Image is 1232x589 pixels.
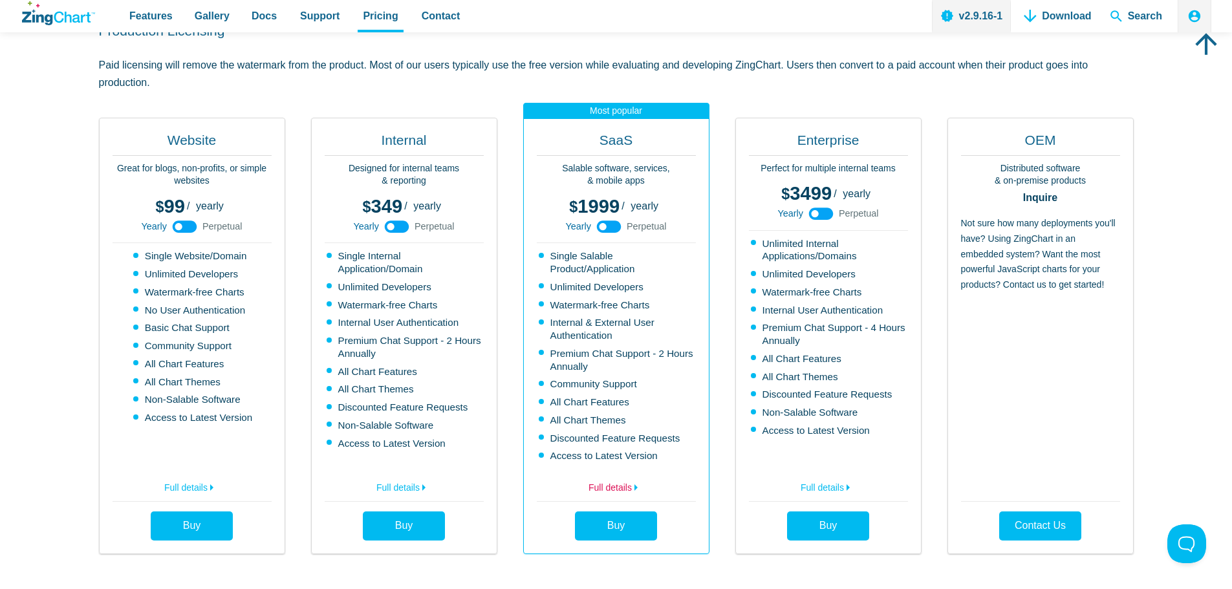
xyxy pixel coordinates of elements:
[787,511,869,541] a: Buy
[819,520,838,531] span: Buy
[187,201,189,211] span: /
[569,196,620,217] span: 1999
[749,131,908,156] h2: Enterprise
[327,250,484,275] li: Single Internal Application/Domain
[133,339,252,352] li: Community Support
[777,209,803,218] span: Yearly
[961,193,1120,203] strong: Inquire
[151,511,233,541] a: Buy
[413,200,441,211] span: yearly
[539,316,696,342] li: Internal & External User Authentication
[631,200,658,211] span: yearly
[537,131,696,156] h2: SaaS
[363,511,445,541] a: Buy
[422,7,460,25] span: Contact
[415,222,455,231] span: Perpetual
[327,383,484,396] li: All Chart Themes
[751,286,908,299] li: Watermark-free Charts
[133,376,252,389] li: All Chart Themes
[537,162,696,187] p: Salable software, services, & mobile apps
[133,286,252,299] li: Watermark-free Charts
[607,520,625,531] span: Buy
[133,304,252,317] li: No User Authentication
[961,216,1120,495] p: Not sure how many deployments you'll have? Using ZingChart in an embedded system? Want the most p...
[751,388,908,401] li: Discounted Feature Requests
[133,393,252,406] li: Non-Salable Software
[133,268,252,281] li: Unlimited Developers
[141,222,166,231] span: Yearly
[196,200,224,211] span: yearly
[537,475,696,496] a: Full details
[252,7,277,25] span: Docs
[362,196,402,217] span: 349
[1015,520,1066,531] span: Contact Us
[834,189,836,199] span: /
[325,475,484,496] a: Full details
[843,188,870,199] span: yearly
[327,316,484,329] li: Internal User Authentication
[325,131,484,156] h2: Internal
[565,222,590,231] span: Yearly
[113,131,272,156] h2: Website
[751,268,908,281] li: Unlimited Developers
[327,299,484,312] li: Watermark-free Charts
[539,432,696,445] li: Discounted Feature Requests
[751,237,908,263] li: Unlimited Internal Applications/Domains
[751,370,908,383] li: All Chart Themes
[327,419,484,432] li: Non-Salable Software
[327,334,484,360] li: Premium Chat Support - 2 Hours Annually
[539,250,696,275] li: Single Salable Product/Application
[1167,524,1206,563] iframe: Toggle Customer Support
[751,352,908,365] li: All Chart Features
[133,411,252,424] li: Access to Latest Version
[627,222,667,231] span: Perpetual
[327,401,484,414] li: Discounted Feature Requests
[539,396,696,409] li: All Chart Features
[133,321,252,334] li: Basic Chat Support
[404,201,407,211] span: /
[751,321,908,347] li: Premium Chat Support - 4 Hours Annually
[133,358,252,370] li: All Chart Features
[363,7,398,25] span: Pricing
[539,414,696,427] li: All Chart Themes
[22,1,95,25] a: ZingChart Logo. Click to return to the homepage
[202,222,243,231] span: Perpetual
[113,162,272,187] p: Great for blogs, non-profits, or simple websites
[395,520,413,531] span: Buy
[839,209,879,218] span: Perpetual
[99,56,1134,91] p: Paid licensing will remove the watermark from the product. Most of our users typically use the fr...
[353,222,378,231] span: Yearly
[749,475,908,496] a: Full details
[327,365,484,378] li: All Chart Features
[575,511,657,541] a: Buy
[300,7,340,25] span: Support
[961,131,1120,156] h2: OEM
[539,378,696,391] li: Community Support
[183,520,201,531] span: Buy
[539,449,696,462] li: Access to Latest Version
[961,162,1120,187] p: Distributed software & on-premise products
[113,475,272,496] a: Full details
[327,437,484,450] li: Access to Latest Version
[751,304,908,317] li: Internal User Authentication
[133,250,252,262] li: Single Website/Domain
[781,183,832,204] span: 3499
[749,162,908,175] p: Perfect for multiple internal teams
[325,162,484,187] p: Designed for internal teams & reporting
[195,7,230,25] span: Gallery
[539,347,696,373] li: Premium Chat Support - 2 Hours Annually
[751,424,908,437] li: Access to Latest Version
[539,299,696,312] li: Watermark-free Charts
[129,7,173,25] span: Features
[156,196,185,217] span: 99
[327,281,484,294] li: Unlimited Developers
[999,511,1081,541] a: Contact Us
[621,201,624,211] span: /
[539,281,696,294] li: Unlimited Developers
[751,406,908,419] li: Non-Salable Software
